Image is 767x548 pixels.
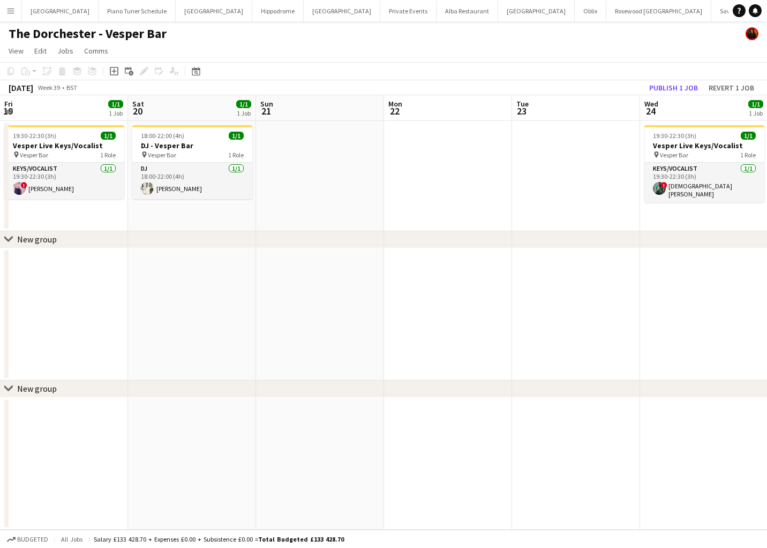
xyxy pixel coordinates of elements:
[53,44,78,58] a: Jobs
[9,26,167,42] h1: The Dorchester - Vesper Bar
[741,132,756,140] span: 1/1
[236,100,251,108] span: 1/1
[66,83,77,92] div: BST
[380,1,437,21] button: Private Events
[13,132,56,140] span: 19:30-22:30 (3h)
[748,100,763,108] span: 1/1
[20,151,48,159] span: Vesper Bar
[21,182,27,188] span: !
[304,1,380,21] button: [GEOGRAPHIC_DATA]
[644,141,764,150] h3: Vesper Live Keys/Vocalist
[643,105,658,117] span: 24
[437,1,498,21] button: Alba Restaurant
[5,534,50,545] button: Budgeted
[141,132,184,140] span: 18:00-22:00 (4h)
[228,151,244,159] span: 1 Role
[17,536,48,543] span: Budgeted
[57,46,73,56] span: Jobs
[176,1,252,21] button: [GEOGRAPHIC_DATA]
[132,99,144,109] span: Sat
[30,44,51,58] a: Edit
[17,383,57,394] div: New group
[4,44,28,58] a: View
[516,99,529,109] span: Tue
[644,125,764,202] app-job-card: 19:30-22:30 (3h)1/1Vesper Live Keys/Vocalist Vesper Bar1 RoleKeys/Vocalist1/119:30-22:30 (3h)![DE...
[661,182,667,188] span: !
[148,151,176,159] span: Vesper Bar
[606,1,711,21] button: Rosewood [GEOGRAPHIC_DATA]
[740,151,756,159] span: 1 Role
[229,132,244,140] span: 1/1
[9,46,24,56] span: View
[746,27,758,40] app-user-avatar: Celine Amara
[132,125,252,199] app-job-card: 18:00-22:00 (4h)1/1DJ - Vesper Bar Vesper Bar1 RoleDJ1/118:00-22:00 (4h)[PERSON_NAME]
[644,163,764,202] app-card-role: Keys/Vocalist1/119:30-22:30 (3h)![DEMOGRAPHIC_DATA][PERSON_NAME]
[101,132,116,140] span: 1/1
[3,105,13,117] span: 19
[252,1,304,21] button: Hippodrome
[704,81,758,95] button: Revert 1 job
[80,44,112,58] a: Comms
[108,100,123,108] span: 1/1
[749,109,763,117] div: 1 Job
[34,46,47,56] span: Edit
[100,151,116,159] span: 1 Role
[645,81,702,95] button: Publish 1 job
[653,132,696,140] span: 19:30-22:30 (3h)
[94,535,344,543] div: Salary £133 428.70 + Expenses £0.00 + Subsistence £0.00 =
[132,163,252,199] app-card-role: DJ1/118:00-22:00 (4h)[PERSON_NAME]
[22,1,99,21] button: [GEOGRAPHIC_DATA]
[575,1,606,21] button: Oblix
[260,99,273,109] span: Sun
[109,109,123,117] div: 1 Job
[515,105,529,117] span: 23
[237,109,251,117] div: 1 Job
[388,99,402,109] span: Mon
[9,82,33,93] div: [DATE]
[132,141,252,150] h3: DJ - Vesper Bar
[4,163,124,199] app-card-role: Keys/Vocalist1/119:30-22:30 (3h)![PERSON_NAME]
[259,105,273,117] span: 21
[17,234,57,245] div: New group
[131,105,144,117] span: 20
[84,46,108,56] span: Comms
[4,99,13,109] span: Fri
[498,1,575,21] button: [GEOGRAPHIC_DATA]
[99,1,176,21] button: Piano Tuner Schedule
[644,99,658,109] span: Wed
[660,151,688,159] span: Vesper Bar
[387,105,402,117] span: 22
[59,535,85,543] span: All jobs
[4,141,124,150] h3: Vesper Live Keys/Vocalist
[35,83,62,92] span: Week 39
[258,535,344,543] span: Total Budgeted £133 428.70
[4,125,124,199] app-job-card: 19:30-22:30 (3h)1/1Vesper Live Keys/Vocalist Vesper Bar1 RoleKeys/Vocalist1/119:30-22:30 (3h)![PE...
